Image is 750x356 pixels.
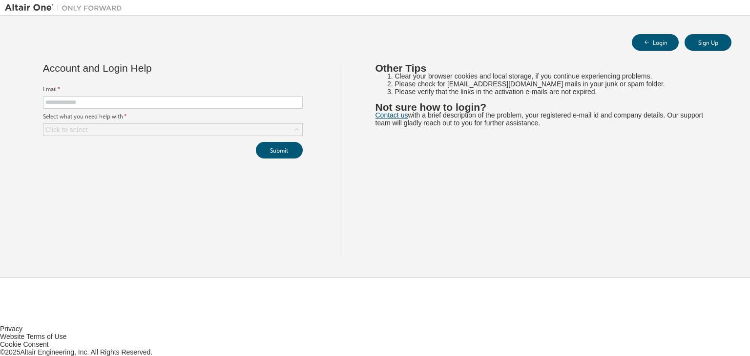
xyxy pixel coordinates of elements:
[395,88,711,96] li: Please verify that the links in the activation e-mails are not expired.
[395,72,711,80] li: Clear your browser cookies and local storage, if you continue experiencing problems.
[375,111,704,127] span: with a brief description of the problem, your registered e-mail id and company details. Our suppo...
[43,124,302,136] div: Click to select
[375,103,711,111] h2: Not sure how to login?
[5,3,127,13] img: Altair One
[256,142,303,158] button: Submit
[685,34,731,51] button: Sign Up
[375,64,711,72] h2: Other Tips
[375,111,408,119] a: Contact us
[395,80,711,88] li: Please check for [EMAIL_ADDRESS][DOMAIN_NAME] mails in your junk or spam folder.
[43,112,303,120] label: Select what you need help with
[43,85,303,93] label: Email
[43,64,251,72] div: Account and Login Help
[45,126,87,134] div: Click to select
[632,34,679,51] button: Login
